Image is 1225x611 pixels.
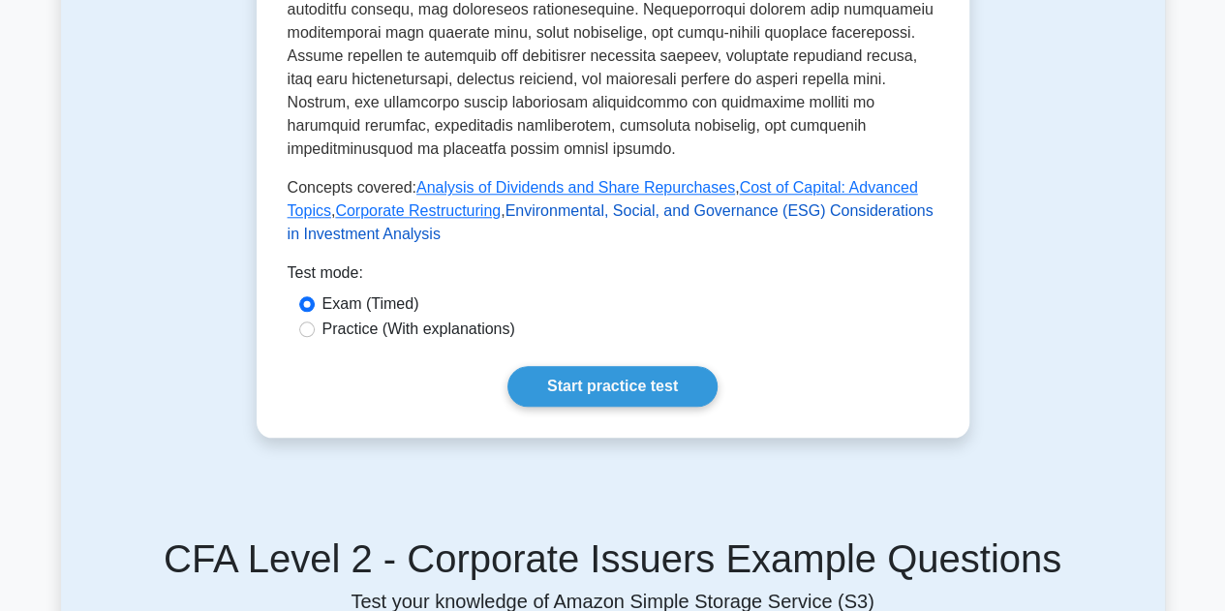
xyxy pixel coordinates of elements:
[73,535,1153,582] h5: CFA Level 2 - Corporate Issuers Example Questions
[288,202,934,242] a: Environmental, Social, and Governance (ESG) Considerations in Investment Analysis
[288,176,938,246] p: Concepts covered: , , ,
[335,202,501,219] a: Corporate Restructuring
[507,366,718,407] a: Start practice test
[322,292,419,316] label: Exam (Timed)
[416,179,735,196] a: Analysis of Dividends and Share Repurchases
[288,261,938,292] div: Test mode:
[322,318,515,341] label: Practice (With explanations)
